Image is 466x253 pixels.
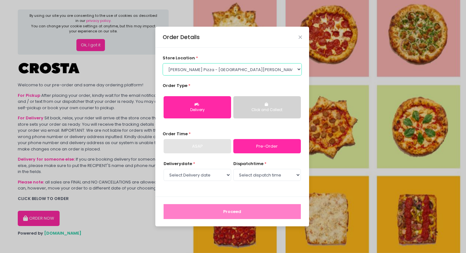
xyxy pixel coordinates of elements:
button: Click and Collect [233,96,301,118]
button: Proceed [164,204,301,219]
a: Pre-Order [233,139,301,154]
span: Delivery date [164,161,192,167]
span: store location [163,55,195,61]
div: Order Details [163,33,200,41]
div: Click and Collect [238,107,296,113]
div: Delivery [168,107,227,113]
span: dispatch time [233,161,263,167]
span: Order Type [163,83,187,89]
button: Delivery [164,96,231,118]
span: Order Time [163,131,188,137]
button: Close [299,36,302,39]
